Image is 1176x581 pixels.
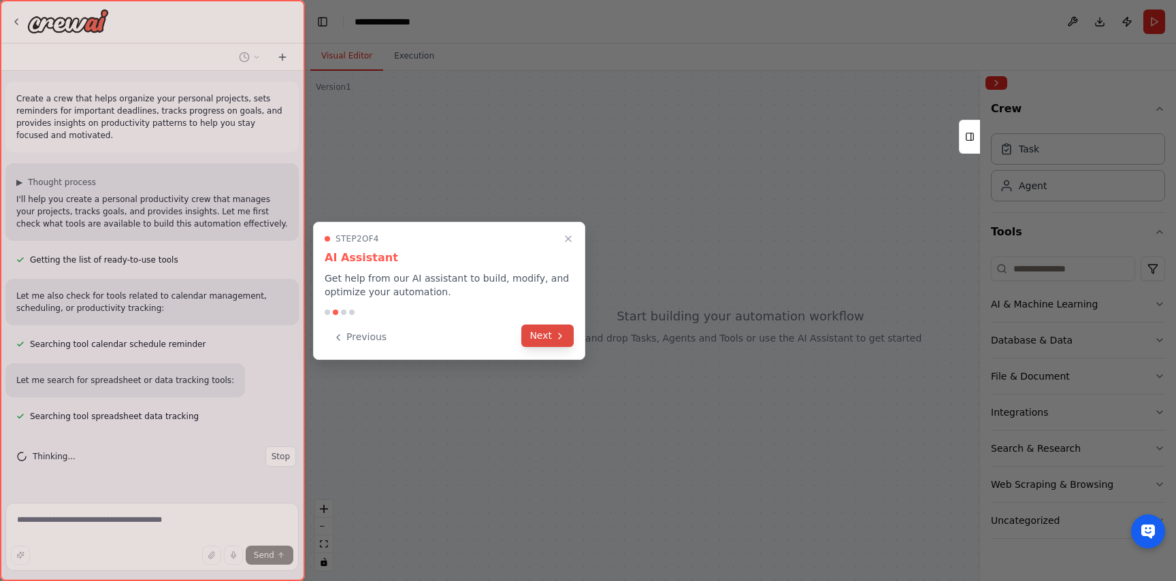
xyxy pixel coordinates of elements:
[560,231,576,247] button: Close walkthrough
[325,326,395,348] button: Previous
[325,250,574,266] h3: AI Assistant
[336,233,379,244] span: Step 2 of 4
[521,325,574,347] button: Next
[313,12,332,31] button: Hide left sidebar
[325,271,574,299] p: Get help from our AI assistant to build, modify, and optimize your automation.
